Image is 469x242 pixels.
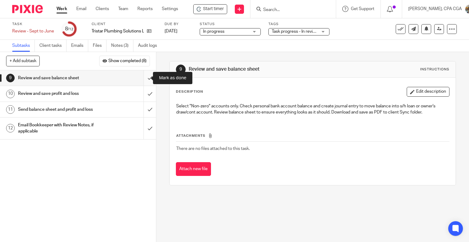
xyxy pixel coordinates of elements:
button: Show completed (8) [99,56,150,66]
div: Review - Sept to June [12,28,54,34]
label: Client [92,22,157,27]
button: Edit description [407,87,449,97]
a: Audit logs [138,40,162,52]
a: Reports [137,6,153,12]
span: Get Support [351,7,374,11]
span: Attachments [176,134,205,137]
p: Select "Non-zero" accounts only. Check personal bank account balance and create journal entry to ... [176,103,449,116]
a: Subtasks [12,40,35,52]
a: Emails [71,40,88,52]
a: Client tasks [39,40,67,52]
small: /12 [68,28,73,31]
div: Instructions [420,67,449,72]
div: 10 [6,90,15,98]
label: Due by [165,22,192,27]
span: Task progress - In review (reviewer) + 2 [272,29,345,34]
a: Settings [162,6,178,12]
h1: Review and save balance sheet [18,73,98,83]
div: Tristar Plumbing Solutions Ltd. - Review - Sept to June [193,4,227,14]
label: Task [12,22,54,27]
span: There are no files attached to this task. [176,147,250,151]
img: Pixie [12,5,43,13]
div: 9 [6,74,15,82]
label: Status [200,22,261,27]
div: 11 [6,105,15,114]
button: Attach new file [176,162,211,176]
span: [DATE] [165,29,177,33]
div: 12 [6,124,15,132]
p: [PERSON_NAME], CPA CGA [408,6,462,12]
a: Work [56,6,67,12]
span: Start timer [203,6,224,12]
p: Tristar Plumbing Solutions Ltd. [92,28,144,34]
input: Search [263,7,318,13]
span: In progress [203,29,224,34]
a: Email [76,6,86,12]
button: + Add subtask [6,56,40,66]
div: 8 [65,25,73,32]
a: Notes (3) [111,40,133,52]
a: Files [93,40,107,52]
h1: Email Bookkeeper with Review Notes, if applicable [18,121,98,136]
h1: Review and save profit and loss [18,89,98,98]
h1: Review and save balance sheet [189,66,325,73]
span: Show completed (8) [108,59,147,64]
a: Clients [96,6,109,12]
div: 9 [176,65,186,74]
a: Team [118,6,128,12]
h1: Send balance sheet and profit and loss [18,105,98,114]
p: Description [176,89,203,94]
label: Tags [268,22,329,27]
